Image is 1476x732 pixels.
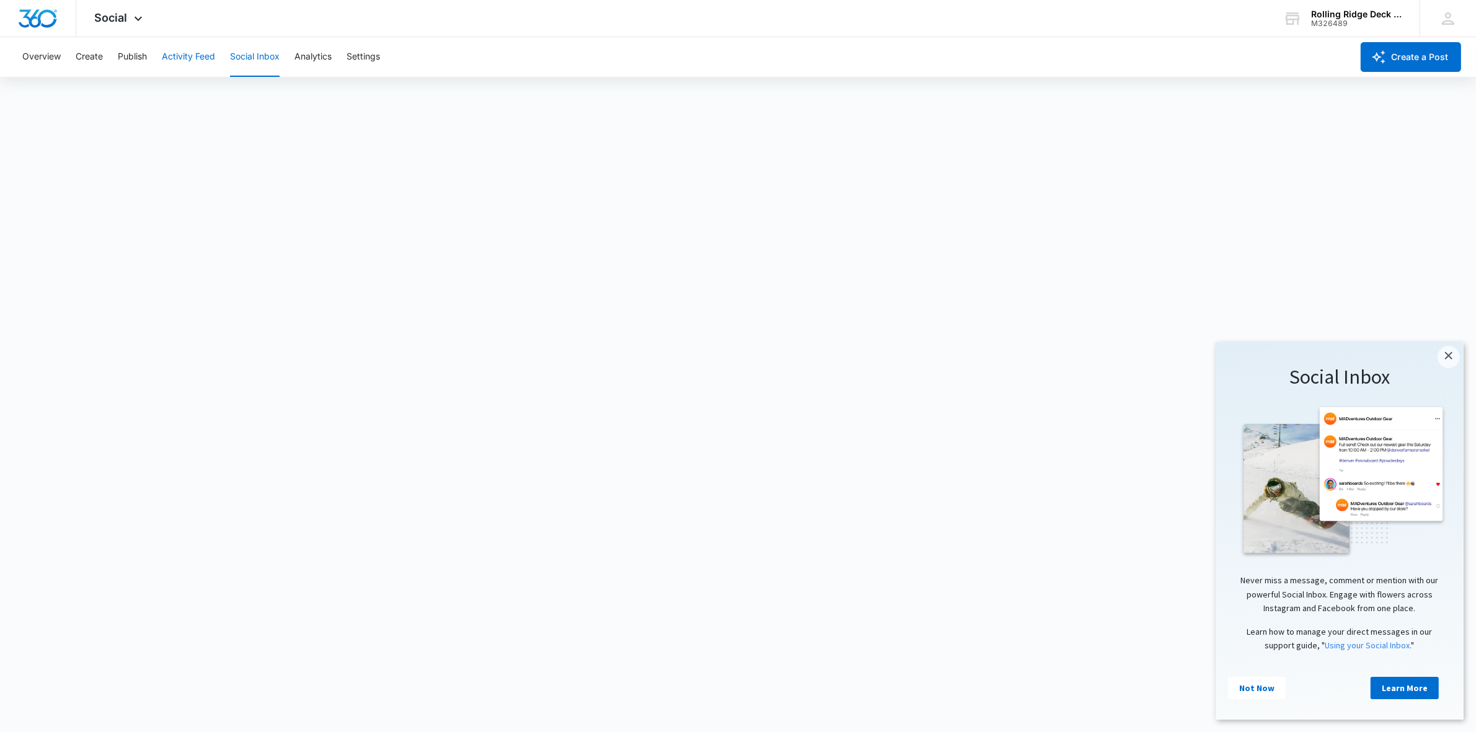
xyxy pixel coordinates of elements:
[1311,9,1402,19] div: account name
[155,335,223,357] a: Learn More
[95,11,128,24] span: Social
[230,37,280,77] button: Social Inbox
[162,37,215,77] button: Activity Feed
[12,22,236,48] h1: Social Inbox
[76,37,103,77] button: Create
[1361,42,1461,72] button: Create a Post
[110,298,196,309] a: Using your Social Inbox.
[22,37,61,77] button: Overview
[12,283,236,311] p: Learn how to manage your direct messages in our support guide, " "
[222,4,244,26] a: Close modal
[347,37,380,77] button: Settings
[294,37,332,77] button: Analytics
[118,37,147,77] button: Publish
[12,231,236,273] p: Never miss a message, comment or mention with our powerful Social Inbox. Engage with flowers acro...
[1311,19,1402,28] div: account id
[12,335,70,357] a: Not Now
